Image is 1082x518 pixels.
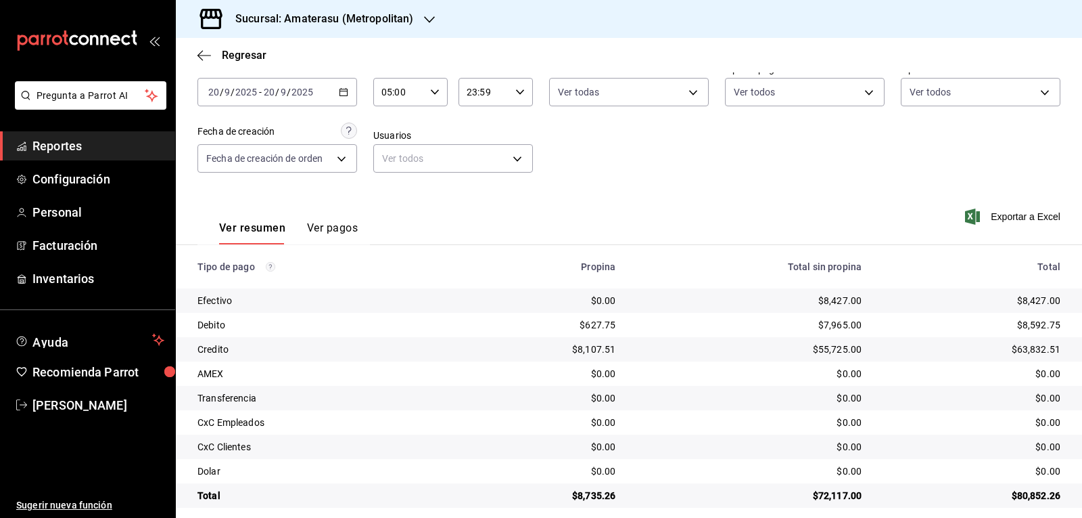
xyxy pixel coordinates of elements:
div: Ver todos [373,144,533,173]
div: CxC Empleados [197,416,448,429]
div: $7,965.00 [637,318,862,332]
div: $0.00 [883,391,1060,405]
div: $0.00 [470,465,616,478]
button: Pregunta a Parrot AI [15,81,166,110]
span: Fecha de creación de orden [206,152,323,165]
span: / [231,87,235,98]
div: $0.00 [883,440,1060,454]
div: Transferencia [197,391,448,405]
div: $0.00 [470,440,616,454]
span: / [220,87,224,98]
div: Fecha de creación [197,125,275,139]
div: CxC Clientes [197,440,448,454]
span: Recomienda Parrot [32,363,164,381]
div: $0.00 [470,416,616,429]
span: Regresar [222,49,266,62]
div: AMEX [197,367,448,381]
span: - [259,87,262,98]
input: ---- [291,87,314,98]
span: Sugerir nueva función [16,498,164,513]
input: -- [263,87,275,98]
div: $0.00 [883,367,1060,381]
div: $8,427.00 [637,294,862,307]
div: Total [883,261,1060,272]
div: $8,427.00 [883,294,1060,307]
div: navigation tabs [219,221,358,244]
input: -- [224,87,231,98]
div: Efectivo [197,294,448,307]
div: $63,832.51 [883,343,1060,356]
div: $0.00 [883,465,1060,478]
div: Total [197,489,448,502]
div: $0.00 [637,465,862,478]
input: -- [280,87,287,98]
svg: Los pagos realizados con Pay y otras terminales son montos brutos. [266,262,275,272]
div: $0.00 [470,367,616,381]
div: $8,735.26 [470,489,616,502]
span: / [287,87,291,98]
div: $72,117.00 [637,489,862,502]
button: Exportar a Excel [968,209,1060,225]
div: Propina [470,261,616,272]
span: Ver todas [558,85,599,99]
div: $80,852.26 [883,489,1060,502]
label: Fecha [197,64,357,74]
div: Credito [197,343,448,356]
span: Ver todos [734,85,775,99]
div: $0.00 [637,440,862,454]
label: Hora inicio [373,64,448,74]
button: open_drawer_menu [149,35,160,46]
span: Ver todos [910,85,951,99]
h3: Sucursal: Amaterasu (Metropolitan) [225,11,413,27]
span: Personal [32,203,164,221]
button: Ver pagos [307,221,358,244]
div: $0.00 [637,416,862,429]
span: / [275,87,279,98]
span: Pregunta a Parrot AI [37,89,145,103]
div: $0.00 [470,294,616,307]
div: $0.00 [637,391,862,405]
div: Tipo de pago [197,261,448,272]
div: Debito [197,318,448,332]
input: -- [208,87,220,98]
div: $8,592.75 [883,318,1060,332]
button: Ver resumen [219,221,285,244]
span: Configuración [32,170,164,188]
div: Dolar [197,465,448,478]
div: $0.00 [883,416,1060,429]
button: Regresar [197,49,266,62]
span: Facturación [32,236,164,255]
span: Reportes [32,137,164,155]
div: $8,107.51 [470,343,616,356]
div: $627.75 [470,318,616,332]
label: Hora fin [458,64,533,74]
div: $0.00 [470,391,616,405]
input: ---- [235,87,258,98]
div: $55,725.00 [637,343,862,356]
div: Total sin propina [637,261,862,272]
span: Inventarios [32,269,164,288]
span: [PERSON_NAME] [32,396,164,414]
a: Pregunta a Parrot AI [9,98,166,112]
span: Ayuda [32,332,147,348]
div: $0.00 [637,367,862,381]
label: Usuarios [373,131,533,140]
